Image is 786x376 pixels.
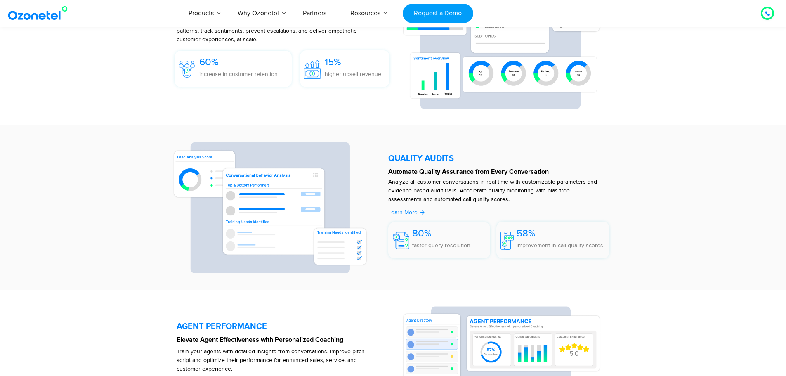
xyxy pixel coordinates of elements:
p: Analyze all customer conversations in real-time with customizable parameters and evidence-based a... [388,177,602,203]
img: 15% [304,60,321,78]
h5: AGENT PERFORMANCE [177,322,394,331]
img: 58% [500,232,514,250]
span: Learn More [388,209,418,216]
p: increase in customer retention [199,70,278,78]
h5: QUALITY AUDITS [388,154,610,163]
span: 58% [517,227,536,239]
strong: Automate Quality Assurance from Every Conversation [388,168,549,175]
p: Train your agents with detailed insights from conversations. Improve pitch script and optimize th... [177,347,365,373]
p: faster query resolution [412,241,470,250]
img: 80% [393,232,409,249]
a: Learn More [388,208,425,217]
span: 80% [412,227,432,239]
span: 60% [199,56,219,68]
p: higher upsell revenue [325,70,381,78]
p: improvement in call quality scores [517,241,603,250]
a: Request a Demo [403,4,473,23]
img: 60% [179,61,195,78]
span: 15% [325,56,341,68]
p: Proactively solve issues even before they occur. Identify conversation patterns, track sentiments... [177,18,373,44]
strong: Elevate Agent Effectiveness with Personalized Coaching [177,336,343,343]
